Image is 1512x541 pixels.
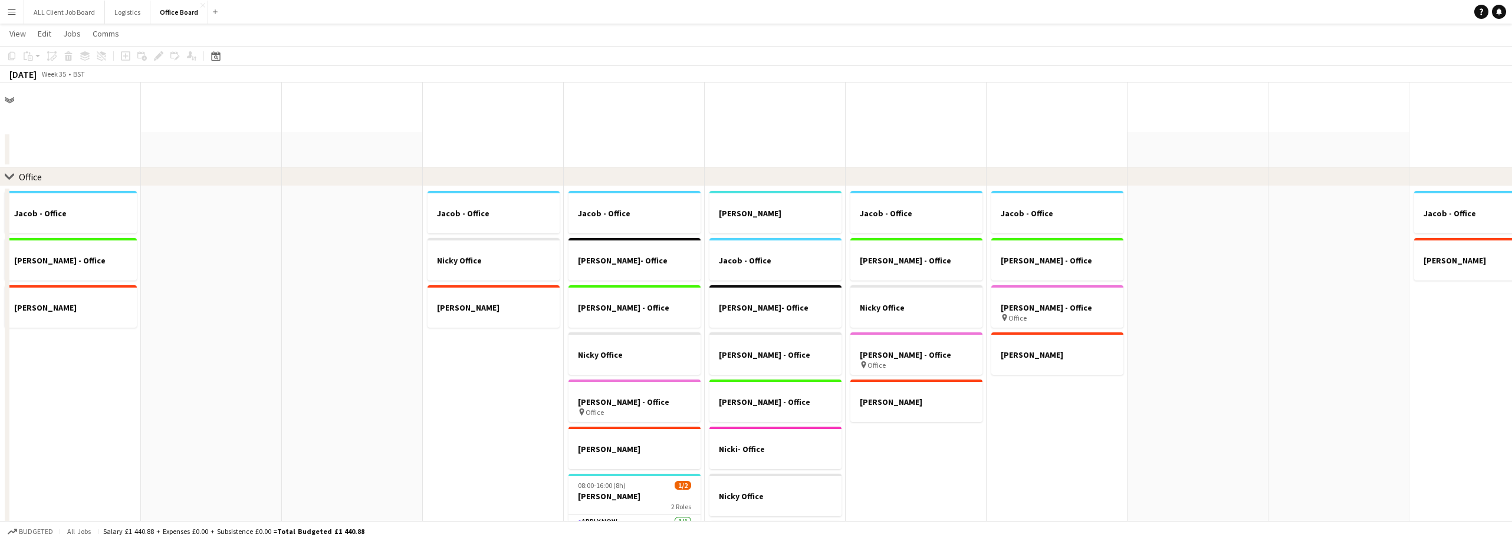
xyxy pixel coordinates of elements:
h3: Nicky Office [850,302,982,313]
h3: [PERSON_NAME] - Office [709,397,842,407]
h3: [PERSON_NAME] - Office [568,302,701,313]
span: View [9,28,26,39]
h3: [PERSON_NAME] - Office [991,255,1123,266]
app-job-card: [PERSON_NAME] - Office Office [850,332,982,375]
app-job-card: Jacob - Office [850,191,982,233]
h3: [PERSON_NAME]- Office [568,255,701,266]
h3: Jacob - Office [709,255,842,266]
app-job-card: [PERSON_NAME] - Office [850,238,982,281]
h3: [PERSON_NAME] - Office [850,255,982,266]
app-job-card: [PERSON_NAME] - Office [5,238,137,281]
h3: [PERSON_NAME]- Office [709,302,842,313]
a: Comms [88,26,124,41]
app-job-card: [PERSON_NAME] [5,285,137,328]
span: Jobs [63,28,81,39]
h3: Jacob - Office [5,208,137,219]
span: Office [867,361,886,370]
span: All jobs [65,527,93,536]
app-job-card: [PERSON_NAME] - Office [709,332,842,375]
app-job-card: [PERSON_NAME]- Office [568,238,701,281]
span: Week 35 [39,70,68,78]
app-job-card: [PERSON_NAME] - Office Office [991,285,1123,328]
h3: Jacob - Office [991,208,1123,219]
app-job-card: [PERSON_NAME] [428,285,560,328]
app-job-card: [PERSON_NAME]- Office [709,285,842,328]
app-job-card: [PERSON_NAME] [991,332,1123,375]
h3: [PERSON_NAME] - Office [850,349,982,360]
h3: [PERSON_NAME] [850,397,982,407]
app-job-card: [PERSON_NAME] [568,427,701,469]
div: BST [73,70,85,78]
app-job-card: Jacob - Office [5,191,137,233]
button: ALL Client Job Board [24,1,105,24]
span: Budgeted [19,527,53,536]
app-job-card: Nicky Office [428,238,560,281]
span: 08:00-16:00 (8h) [578,481,626,490]
div: Salary £1 440.88 + Expenses £0.00 + Subsistence £0.00 = [103,527,364,536]
span: 1/2 [675,481,691,490]
span: 2 Roles [671,502,691,511]
a: Jobs [58,26,86,41]
app-job-card: [PERSON_NAME] [850,380,982,422]
app-job-card: Jacob - Office [709,238,842,281]
h3: Jacob - Office [568,208,701,219]
app-job-card: Jacob - Office [991,191,1123,233]
a: Edit [33,26,56,41]
app-job-card: [PERSON_NAME] - Office [568,285,701,328]
app-job-card: Nicky Office [709,474,842,516]
h3: Jacob - Office [850,208,982,219]
button: Office Board [150,1,208,24]
button: Logistics [105,1,150,24]
h3: [PERSON_NAME] [568,444,701,454]
span: Comms [93,28,119,39]
app-job-card: Nicky Office [850,285,982,328]
h3: [PERSON_NAME] [709,208,842,219]
h3: Nicky Office [568,349,701,360]
h3: [PERSON_NAME] [428,302,560,313]
span: Edit [38,28,51,39]
span: Office [586,408,604,417]
h3: Nicki- Office [709,444,842,454]
app-job-card: [PERSON_NAME] - Office [709,380,842,422]
span: Total Budgeted £1 440.88 [277,527,364,536]
h3: [PERSON_NAME] [991,349,1123,360]
app-job-card: Jacob - Office [568,191,701,233]
app-job-card: Jacob - Office [428,191,560,233]
h3: [PERSON_NAME] [568,491,701,502]
app-job-card: Nicky Office [568,332,701,375]
app-job-card: [PERSON_NAME] - Office Office [568,380,701,422]
app-job-card: [PERSON_NAME] [709,191,842,233]
app-job-card: Nicki- Office [709,427,842,469]
h3: Jacob - Office [428,208,560,219]
div: [PERSON_NAME] - Office [991,238,1123,281]
h3: [PERSON_NAME] - Office [5,255,137,266]
button: Budgeted [6,525,55,538]
span: Office [1008,314,1027,322]
h3: [PERSON_NAME] - Office [991,302,1123,313]
h3: Nicky Office [709,491,842,502]
div: [DATE] [9,68,37,80]
h3: [PERSON_NAME] [5,302,137,313]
